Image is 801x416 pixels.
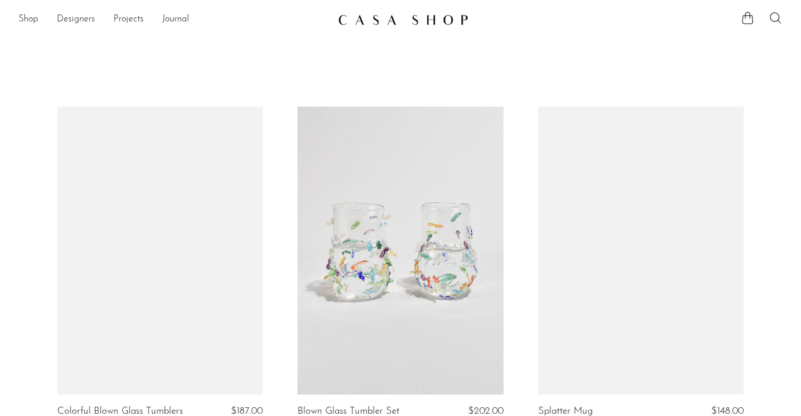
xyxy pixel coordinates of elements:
span: $202.00 [468,406,504,416]
span: $148.00 [711,406,744,416]
a: Projects [113,12,144,27]
span: $187.00 [231,406,263,416]
a: Designers [57,12,95,27]
nav: Desktop navigation [19,10,329,30]
ul: NEW HEADER MENU [19,10,329,30]
a: Journal [162,12,189,27]
a: Shop [19,12,38,27]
